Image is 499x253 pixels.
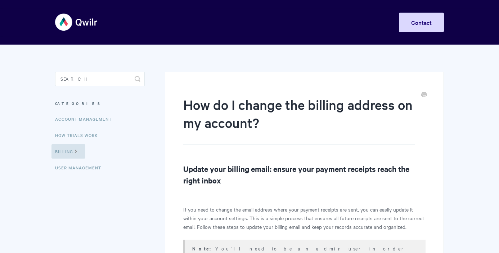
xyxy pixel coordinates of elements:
[55,9,98,36] img: Qwilr Help Center
[399,13,444,32] a: Contact
[183,205,426,231] p: If you need to change the email address where your payment receipts are sent, you can easily upda...
[192,245,215,252] strong: Note:
[183,96,415,145] h1: How do I change the billing address on my account?
[55,72,145,86] input: Search
[51,144,85,159] a: Billing
[55,112,117,126] a: Account Management
[183,164,409,185] strong: Update your billing email: ensure your payment receipts reach the right inbox
[55,160,107,175] a: User Management
[55,128,103,142] a: How Trials Work
[421,91,427,99] a: Print this Article
[55,97,145,110] h3: Categories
